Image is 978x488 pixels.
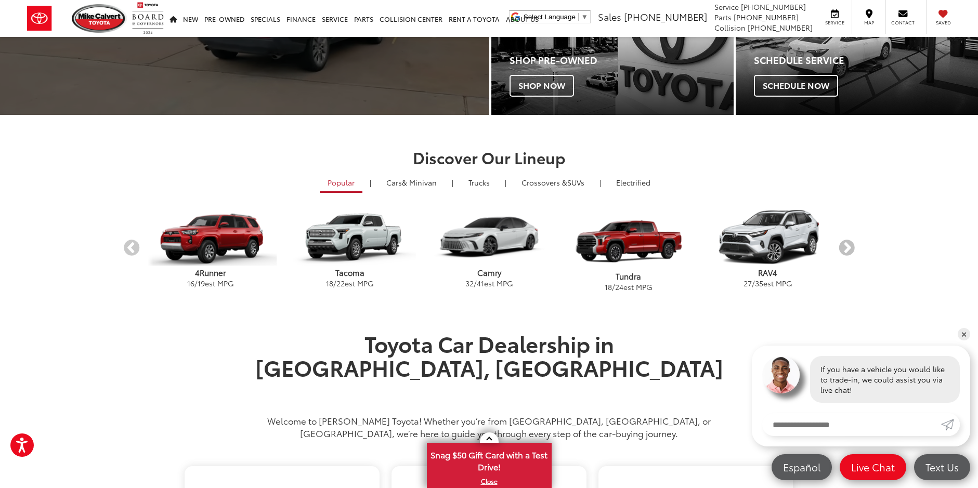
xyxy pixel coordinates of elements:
span: 22 [336,278,345,288]
li: | [449,177,456,188]
span: 18 [326,278,333,288]
p: / est MPG [420,278,559,288]
span: & Minivan [402,177,437,188]
a: SUVs [514,174,592,191]
p: Welcome to [PERSON_NAME] Toyota! Whether you’re from [GEOGRAPHIC_DATA], [GEOGRAPHIC_DATA], or [GE... [247,414,731,439]
span: 24 [615,282,623,292]
span: Map [857,19,880,26]
span: Crossovers & [521,177,567,188]
h1: Toyota Car Dealership in [GEOGRAPHIC_DATA], [GEOGRAPHIC_DATA] [247,331,731,403]
span: Español [778,460,826,473]
a: Live Chat [840,454,906,480]
img: Toyota Tundra [562,213,695,269]
span: [PHONE_NUMBER] [734,12,799,22]
li: | [367,177,374,188]
button: Next [838,240,856,258]
p: RAV4 [698,267,838,278]
h2: Discover Our Lineup [123,149,856,166]
div: If you have a vehicle you would like to trade-in, we could assist you via live chat! [810,356,960,403]
p: / est MPG [141,278,280,288]
a: Electrified [608,174,658,191]
img: Toyota Tacoma [283,209,416,266]
span: [PHONE_NUMBER] [624,10,707,23]
span: Saved [932,19,955,26]
span: 41 [477,278,484,288]
h4: Shop Pre-Owned [510,55,734,65]
span: 27 [744,278,752,288]
span: Parts [714,12,732,22]
span: ▼ [581,13,588,21]
span: Shop Now [510,75,574,97]
span: Contact [891,19,915,26]
span: 32 [465,278,474,288]
a: Text Us [914,454,970,480]
span: [PHONE_NUMBER] [748,22,813,33]
img: Mike Calvert Toyota [72,4,127,33]
h4: Schedule Service [754,55,978,65]
span: Live Chat [846,460,900,473]
p: Tacoma [280,267,420,278]
span: 16 [187,278,194,288]
span: Sales [598,10,621,23]
span: Schedule Now [754,75,838,97]
p: 4Runner [141,267,280,278]
aside: carousel [123,200,856,297]
img: Toyota RAV4 [701,209,834,266]
span: Service [823,19,846,26]
img: Toyota Camry [423,209,555,266]
a: Popular [320,174,362,193]
a: Cars [379,174,445,191]
button: Previous [123,240,141,258]
a: Submit [941,413,960,436]
a: Trucks [461,174,498,191]
span: Text Us [920,460,964,473]
span: 19 [198,278,205,288]
p: / est MPG [559,282,698,292]
li: | [597,177,604,188]
img: Agent profile photo [762,356,800,393]
input: Enter your message [762,413,941,436]
span: Service [714,2,739,12]
li: | [502,177,509,188]
img: Toyota 4Runner [144,209,277,266]
span: Collision [714,22,746,33]
span: ​ [578,13,579,21]
p: Tundra [559,271,698,282]
span: 18 [605,282,612,292]
span: Select Language [524,13,576,21]
p: Camry [420,267,559,278]
p: / est MPG [698,278,838,288]
span: 35 [755,278,763,288]
p: / est MPG [280,278,420,288]
span: Snag $50 Gift Card with a Test Drive! [428,444,551,476]
a: Select Language​ [524,13,588,21]
span: [PHONE_NUMBER] [741,2,806,12]
a: Español [772,454,832,480]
